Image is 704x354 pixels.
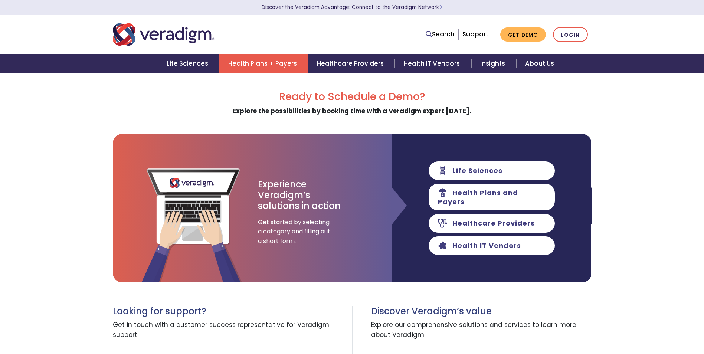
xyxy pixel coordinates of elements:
[233,106,471,115] strong: Explore the possibilities by booking time with a Veradigm expert [DATE].
[553,27,588,42] a: Login
[158,54,219,73] a: Life Sciences
[258,217,332,246] span: Get started by selecting a category and filling out a short form.
[462,30,488,39] a: Support
[113,22,215,47] img: Veradigm logo
[258,179,341,211] h3: Experience Veradigm’s solutions in action
[471,54,516,73] a: Insights
[308,54,395,73] a: Healthcare Providers
[426,29,455,39] a: Search
[439,4,442,11] span: Learn More
[262,4,442,11] a: Discover the Veradigm Advantage: Connect to the Veradigm NetworkLearn More
[113,317,347,344] span: Get in touch with a customer success representative for Veradigm support.
[516,54,563,73] a: About Us
[113,306,347,317] h3: Looking for support?
[500,27,546,42] a: Get Demo
[371,306,592,317] h3: Discover Veradigm’s value
[395,54,471,73] a: Health IT Vendors
[219,54,308,73] a: Health Plans + Payers
[371,317,592,344] span: Explore our comprehensive solutions and services to learn more about Veradigm.
[113,91,592,103] h2: Ready to Schedule a Demo?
